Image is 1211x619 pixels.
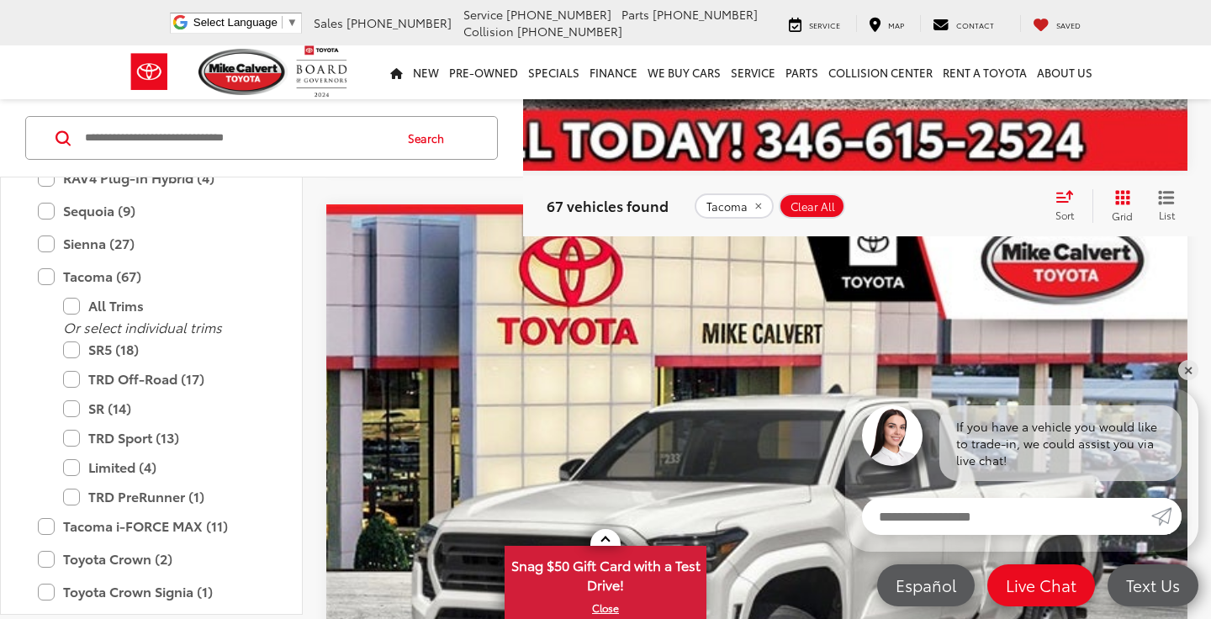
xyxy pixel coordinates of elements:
a: About Us [1032,45,1097,99]
span: Sort [1055,208,1074,222]
a: Live Chat [987,564,1095,606]
span: Map [888,19,904,30]
span: Text Us [1118,574,1188,595]
button: remove Tacoma [695,193,774,219]
a: Specials [523,45,584,99]
label: All Trims [63,291,265,320]
span: [PHONE_NUMBER] [517,23,622,40]
span: Grid [1112,209,1133,223]
a: Collision Center [823,45,938,99]
span: 67 vehicles found [547,195,669,215]
span: Español [887,574,965,595]
label: RAV4 Plug-In Hybrid (4) [38,163,265,193]
a: New [408,45,444,99]
span: Contact [956,19,994,30]
a: Finance [584,45,643,99]
a: Map [856,15,917,32]
a: Pre-Owned [444,45,523,99]
span: [PHONE_NUMBER] [506,6,611,23]
span: Collision [463,23,514,40]
label: Tacoma i-FORCE MAX (11) [38,511,265,541]
a: My Saved Vehicles [1020,15,1093,32]
span: Select Language [193,16,278,29]
span: Tacoma [706,199,748,213]
span: Parts [621,6,649,23]
span: Saved [1056,19,1081,30]
label: SR5 (18) [63,335,265,364]
img: Toyota [118,45,181,99]
a: WE BUY CARS [643,45,726,99]
label: SR (14) [63,394,265,423]
img: Agent profile photo [862,405,923,466]
label: Toyota Crown Signia (1) [38,577,265,606]
label: Tacoma (67) [38,262,265,291]
input: Search by Make, Model, or Keyword [83,118,392,158]
label: TRD Off-Road (17) [63,364,265,394]
label: TRD PreRunner (1) [63,482,265,511]
button: Grid View [1092,189,1145,223]
button: List View [1145,189,1187,223]
span: ▼ [287,16,298,29]
img: Mike Calvert Toyota [198,49,288,95]
span: [PHONE_NUMBER] [346,14,452,31]
button: Search [392,117,468,159]
span: List [1158,208,1175,222]
label: Toyota Crown (2) [38,544,265,574]
a: Submit [1151,498,1182,535]
span: Clear All [791,199,835,213]
a: Rent a Toyota [938,45,1032,99]
button: Select sort value [1047,189,1092,223]
span: Live Chat [997,574,1085,595]
a: Service [776,15,853,32]
a: Parts [780,45,823,99]
div: If you have a vehicle you would like to trade-in, we could assist you via live chat! [939,405,1182,481]
span: Service [809,19,840,30]
a: Text Us [1108,564,1198,606]
a: Contact [920,15,1007,32]
a: Home [385,45,408,99]
a: Select Language​ [193,16,298,29]
i: Or select individual trims [63,317,222,336]
span: Sales [314,14,343,31]
button: Clear All [779,193,845,219]
a: Español [877,564,975,606]
input: Enter your message [862,498,1151,535]
a: Service [726,45,780,99]
span: [PHONE_NUMBER] [653,6,758,23]
label: Sienna (27) [38,229,265,258]
label: Sequoia (9) [38,196,265,225]
label: TRD Sport (13) [63,423,265,452]
span: Snag $50 Gift Card with a Test Drive! [506,548,705,599]
span: Service [463,6,503,23]
label: Limited (4) [63,452,265,482]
